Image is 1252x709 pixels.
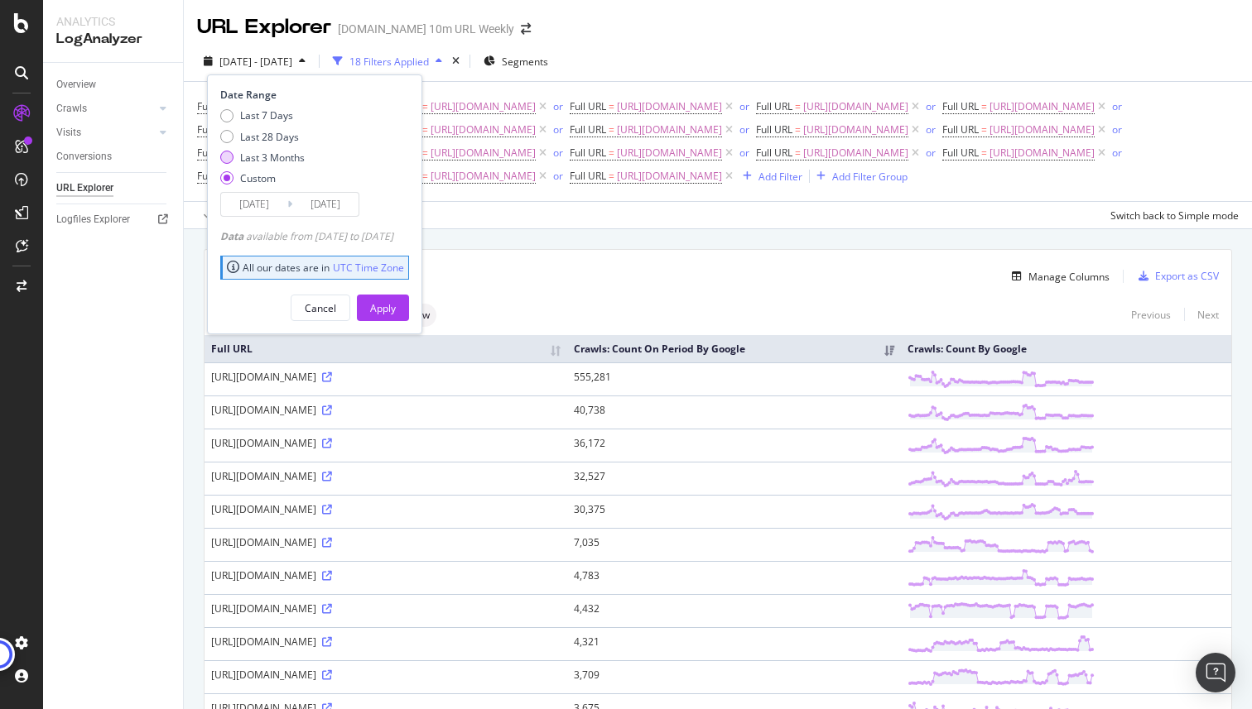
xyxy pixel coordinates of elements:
span: [URL][DOMAIN_NAME] [431,165,536,188]
span: = [981,122,987,137]
div: or [739,146,749,160]
div: available from [DATE] to [DATE] [220,229,393,243]
span: Full URL [756,99,792,113]
span: [URL][DOMAIN_NAME] [803,118,908,141]
div: or [553,122,563,137]
td: 555,281 [567,362,901,395]
div: URL Explorer [56,180,113,197]
span: = [609,169,614,183]
span: [URL][DOMAIN_NAME] [431,118,536,141]
div: or [926,122,936,137]
div: [URL][DOMAIN_NAME] [211,469,561,483]
a: Visits [56,124,155,141]
span: Full URL [197,99,234,113]
button: or [926,145,936,160]
div: [DOMAIN_NAME] 10m URL Weekly [338,21,514,37]
span: = [422,146,428,160]
span: = [795,99,801,113]
span: Full URL [570,122,606,137]
input: Start Date [221,193,287,216]
button: or [553,98,563,114]
span: [URL][DOMAIN_NAME] [803,141,908,165]
button: Add Filter [736,166,802,186]
div: Date Range [220,88,405,102]
div: or [739,122,749,137]
div: [URL][DOMAIN_NAME] [211,535,561,549]
div: [URL][DOMAIN_NAME] [211,403,561,417]
div: [URL][DOMAIN_NAME] [211,568,561,582]
div: 18 Filters Applied [349,55,429,69]
button: Add Filter Group [810,166,908,186]
span: [URL][DOMAIN_NAME] [803,95,908,118]
a: UTC Time Zone [333,261,404,275]
span: [URL][DOMAIN_NAME] [431,95,536,118]
div: or [926,99,936,113]
div: or [1112,122,1122,137]
span: [URL][DOMAIN_NAME] [990,118,1095,141]
div: or [926,146,936,160]
th: Crawls: Count On Period By Google: activate to sort column ascending [567,335,901,362]
div: Last 7 Days [220,108,305,122]
span: Segments [502,55,548,69]
div: URL Explorer [197,13,331,41]
span: Full URL [197,169,234,183]
button: or [926,98,936,114]
span: = [795,122,801,137]
div: [URL][DOMAIN_NAME] [211,668,561,682]
td: 32,527 [567,462,901,495]
button: or [553,168,563,184]
td: 40,738 [567,395,901,429]
span: Full URL [570,99,606,113]
div: Last 3 Months [220,151,305,165]
button: or [553,145,563,160]
span: Full URL [942,146,979,160]
div: [URL][DOMAIN_NAME] [211,436,561,450]
div: Logfiles Explorer [56,211,130,228]
div: Last 28 Days [240,130,299,144]
div: Open Intercom Messenger [1196,653,1235,692]
button: Segments [477,48,555,74]
td: 4,321 [567,627,901,660]
div: Custom [240,171,276,185]
span: Full URL [197,146,234,160]
div: [URL][DOMAIN_NAME] [211,502,561,516]
div: LogAnalyzer [56,30,170,49]
div: Cancel [305,301,336,315]
input: End Date [292,193,359,216]
span: Full URL [570,146,606,160]
div: or [553,99,563,113]
button: [DATE] - [DATE] [197,48,312,74]
button: or [739,145,749,160]
span: = [422,122,428,137]
div: Conversions [56,148,112,165]
span: Full URL [756,122,792,137]
div: Add Filter [758,170,802,184]
div: or [1112,99,1122,113]
span: Full URL [942,99,979,113]
div: Last 3 Months [240,151,305,165]
button: Switch back to Simple mode [1104,202,1239,228]
div: times [449,53,463,69]
span: [URL][DOMAIN_NAME] [617,95,722,118]
span: = [422,169,428,183]
span: = [609,146,614,160]
div: [URL][DOMAIN_NAME] [211,601,561,616]
div: Overview [56,76,96,93]
td: 36,172 [567,429,901,462]
td: 3,709 [567,660,901,693]
span: [URL][DOMAIN_NAME] [990,95,1095,118]
div: Last 28 Days [220,130,305,144]
span: = [609,122,614,137]
a: Logfiles Explorer [56,211,171,228]
span: Full URL [756,146,792,160]
div: or [739,99,749,113]
button: Manage Columns [1005,266,1110,286]
span: [URL][DOMAIN_NAME] [990,141,1095,165]
span: = [795,146,801,160]
button: or [1112,98,1122,114]
td: 4,432 [567,594,901,627]
a: Crawls [56,100,155,117]
th: Full URL: activate to sort column ascending [205,335,567,362]
button: or [739,122,749,137]
span: [URL][DOMAIN_NAME] [617,165,722,188]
